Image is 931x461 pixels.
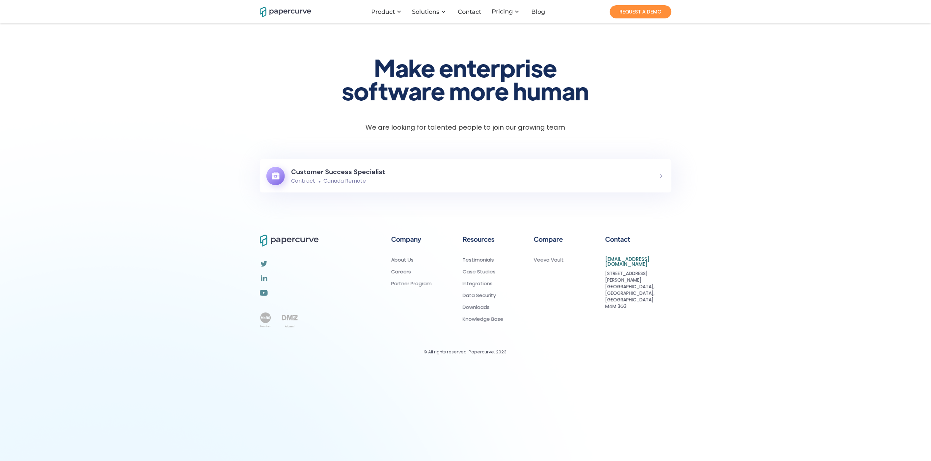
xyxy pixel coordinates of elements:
[260,159,671,192] a: Customer Success SpecialistContractCanada Remote
[392,269,432,275] a: Careers
[463,304,490,311] a: Downloads
[463,269,496,275] a: Case Studies
[260,347,671,357] div: © All rights reserved. Papercurve. 2023.
[605,257,671,267] a: [EMAIL_ADDRESS][DOMAIN_NAME]
[291,166,386,178] h6: Customer Success Specialist
[452,9,488,15] a: Contact
[605,233,630,245] h6: Contact
[463,292,496,299] a: Data Security
[260,6,303,17] a: home
[347,122,584,136] p: We are looking for talented people to join our growing team
[463,257,494,263] a: Testimonials
[463,280,493,287] a: Integrations
[291,178,315,184] div: Contract
[392,257,432,263] a: About Us
[412,9,439,15] div: Solutions
[392,280,432,287] a: Partner Program
[605,270,671,310] div: [STREET_ADDRESS][PERSON_NAME] [GEOGRAPHIC_DATA], [GEOGRAPHIC_DATA], [GEOGRAPHIC_DATA] M4M 3G3
[492,8,513,15] a: Pricing
[458,9,481,15] div: Contact
[531,9,545,15] div: Blog
[408,2,452,22] div: Solutions
[463,316,504,322] a: Knowledge Base
[367,2,408,22] div: Product
[526,9,552,15] a: Blog
[463,233,495,245] h6: Resources
[610,5,671,18] a: REQUEST A DEMO
[334,56,597,102] h1: Make enterprise software more human
[534,233,563,245] h6: Compare
[488,2,526,22] div: Pricing
[392,233,422,245] h6: Company
[324,178,366,184] div: Canada Remote
[534,257,564,263] a: Veeva Vault
[371,9,395,15] div: Product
